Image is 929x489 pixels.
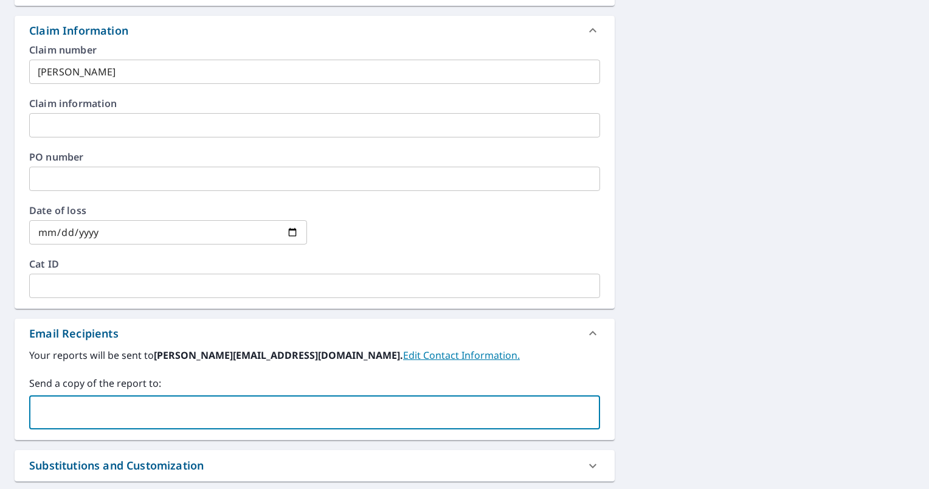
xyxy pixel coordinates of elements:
[29,206,307,215] label: Date of loss
[29,45,600,55] label: Claim number
[154,349,403,362] b: [PERSON_NAME][EMAIL_ADDRESS][DOMAIN_NAME].
[29,99,600,108] label: Claim information
[29,348,600,362] label: Your reports will be sent to
[29,457,204,474] div: Substitutions and Customization
[29,259,600,269] label: Cat ID
[29,325,119,342] div: Email Recipients
[403,349,520,362] a: EditContactInfo
[15,16,615,45] div: Claim Information
[15,450,615,481] div: Substitutions and Customization
[29,23,128,39] div: Claim Information
[15,319,615,348] div: Email Recipients
[29,376,600,390] label: Send a copy of the report to:
[29,152,600,162] label: PO number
